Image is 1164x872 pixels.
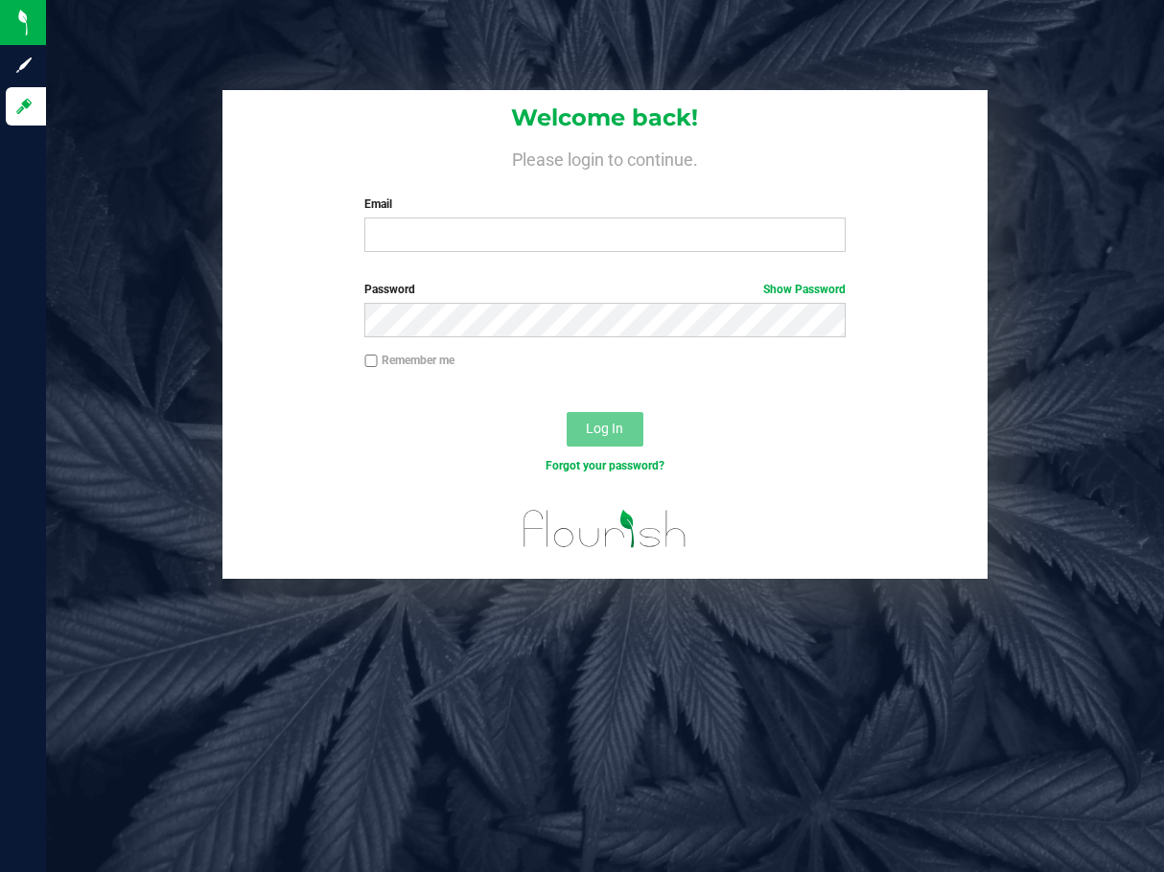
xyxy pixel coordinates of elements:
inline-svg: Log in [14,97,34,116]
label: Email [364,195,846,213]
inline-svg: Sign up [14,56,34,75]
label: Remember me [364,352,454,369]
span: Log In [586,421,623,436]
h4: Please login to continue. [222,146,987,169]
span: Password [364,283,415,296]
h1: Welcome back! [222,105,987,130]
a: Forgot your password? [546,459,664,472]
a: Show Password [763,283,846,296]
button: Log In [567,412,643,447]
img: flourish_logo.svg [509,494,700,563]
input: Remember me [364,355,378,368]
